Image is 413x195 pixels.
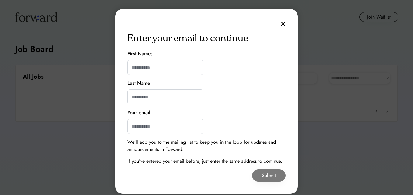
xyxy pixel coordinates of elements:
img: close.svg [281,21,286,26]
div: Your email: [127,109,152,116]
div: If you’ve entered your email before, just enter the same address to continue. [127,158,282,165]
div: First Name: [127,50,152,57]
div: We’ll add you to the mailing list to keep you in the loop for updates and announcements in Forward. [127,139,286,153]
div: Enter your email to continue [127,31,248,46]
button: Submit [252,169,286,182]
div: Last Name: [127,80,152,87]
